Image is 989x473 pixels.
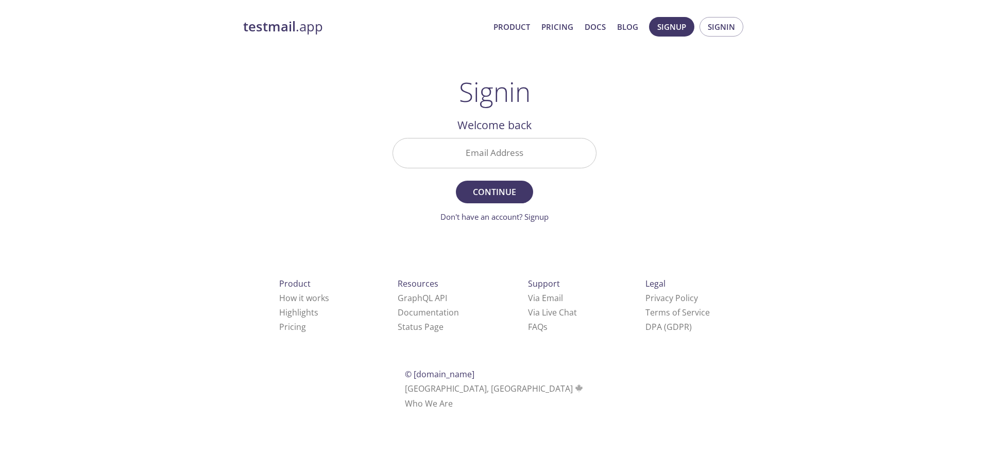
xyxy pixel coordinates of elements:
span: Support [528,278,560,289]
a: testmail.app [243,18,485,36]
a: GraphQL API [398,292,447,304]
a: Product [493,20,530,33]
a: Terms of Service [645,307,710,318]
a: FAQ [528,321,548,332]
span: Signin [708,20,735,33]
a: Via Live Chat [528,307,577,318]
span: Legal [645,278,666,289]
a: Blog [617,20,638,33]
a: Pricing [541,20,573,33]
span: Resources [398,278,438,289]
button: Continue [456,181,533,203]
a: How it works [279,292,329,304]
a: Documentation [398,307,459,318]
h1: Signin [459,76,531,107]
a: DPA (GDPR) [645,321,692,332]
span: [GEOGRAPHIC_DATA], [GEOGRAPHIC_DATA] [405,383,585,394]
strong: testmail [243,17,296,36]
button: Signin [700,17,743,37]
h2: Welcome back [393,116,596,134]
span: Product [279,278,311,289]
span: © [DOMAIN_NAME] [405,369,474,380]
span: Signup [657,20,686,33]
span: Continue [467,185,522,199]
a: Docs [585,20,606,33]
span: s [543,321,548,332]
a: Status Page [398,321,444,332]
a: Privacy Policy [645,292,698,304]
a: Highlights [279,307,318,318]
a: Via Email [528,292,563,304]
a: Who We Are [405,398,453,409]
a: Don't have an account? Signup [440,212,549,222]
button: Signup [649,17,694,37]
a: Pricing [279,321,306,332]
